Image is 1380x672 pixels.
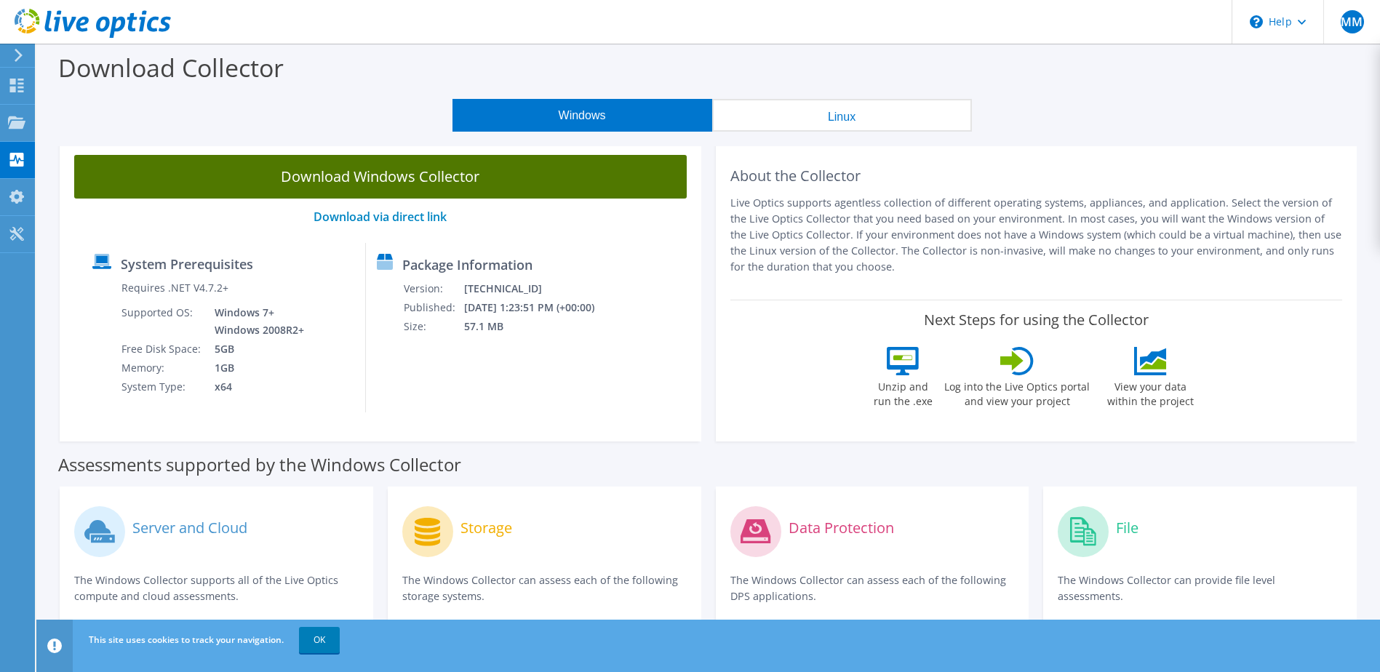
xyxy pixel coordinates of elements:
[924,311,1149,329] label: Next Steps for using the Collector
[1341,10,1364,33] span: MM
[463,279,614,298] td: [TECHNICAL_ID]
[204,359,307,377] td: 1GB
[460,521,512,535] label: Storage
[121,303,204,340] td: Supported OS:
[1250,15,1263,28] svg: \n
[403,298,463,317] td: Published:
[89,633,284,646] span: This site uses cookies to track your navigation.
[730,572,1015,604] p: The Windows Collector can assess each of the following DPS applications.
[403,317,463,336] td: Size:
[58,457,461,472] label: Assessments supported by the Windows Collector
[944,375,1090,409] label: Log into the Live Optics portal and view your project
[314,209,447,225] a: Download via direct link
[204,303,307,340] td: Windows 7+ Windows 2008R2+
[121,359,204,377] td: Memory:
[869,375,936,409] label: Unzip and run the .exe
[121,377,204,396] td: System Type:
[121,340,204,359] td: Free Disk Space:
[452,99,712,132] button: Windows
[299,627,340,653] a: OK
[712,99,972,132] button: Linux
[74,572,359,604] p: The Windows Collector supports all of the Live Optics compute and cloud assessments.
[1116,521,1138,535] label: File
[58,51,284,84] label: Download Collector
[463,298,614,317] td: [DATE] 1:23:51 PM (+00:00)
[121,281,228,295] label: Requires .NET V4.7.2+
[1058,572,1342,604] p: The Windows Collector can provide file level assessments.
[402,572,687,604] p: The Windows Collector can assess each of the following storage systems.
[730,167,1343,185] h2: About the Collector
[403,279,463,298] td: Version:
[730,195,1343,275] p: Live Optics supports agentless collection of different operating systems, appliances, and applica...
[463,317,614,336] td: 57.1 MB
[402,257,533,272] label: Package Information
[132,521,247,535] label: Server and Cloud
[789,521,894,535] label: Data Protection
[121,257,253,271] label: System Prerequisites
[204,340,307,359] td: 5GB
[204,377,307,396] td: x64
[1098,375,1202,409] label: View your data within the project
[74,155,687,199] a: Download Windows Collector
